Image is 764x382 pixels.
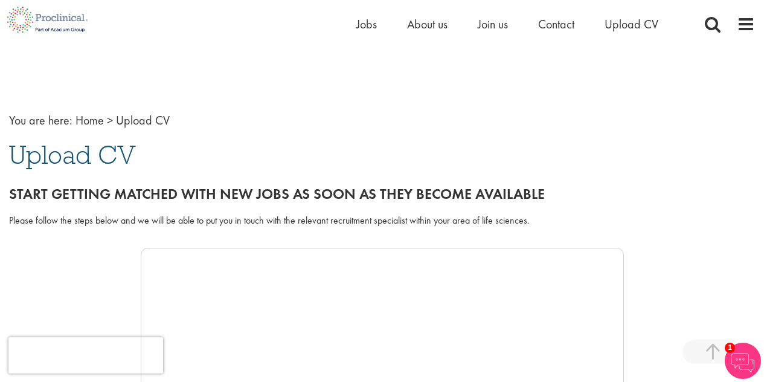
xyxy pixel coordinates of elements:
[9,214,755,228] div: Please follow the steps below and we will be able to put you in touch with the relevant recruitme...
[356,16,377,32] a: Jobs
[605,16,658,32] a: Upload CV
[116,112,170,128] span: Upload CV
[538,16,574,32] a: Contact
[107,112,113,128] span: >
[725,343,761,379] img: Chatbot
[9,138,136,171] span: Upload CV
[725,343,735,353] span: 1
[8,337,163,374] iframe: reCAPTCHA
[478,16,508,32] a: Join us
[407,16,448,32] a: About us
[75,112,104,128] a: breadcrumb link
[9,112,72,128] span: You are here:
[9,186,755,202] h2: Start getting matched with new jobs as soon as they become available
